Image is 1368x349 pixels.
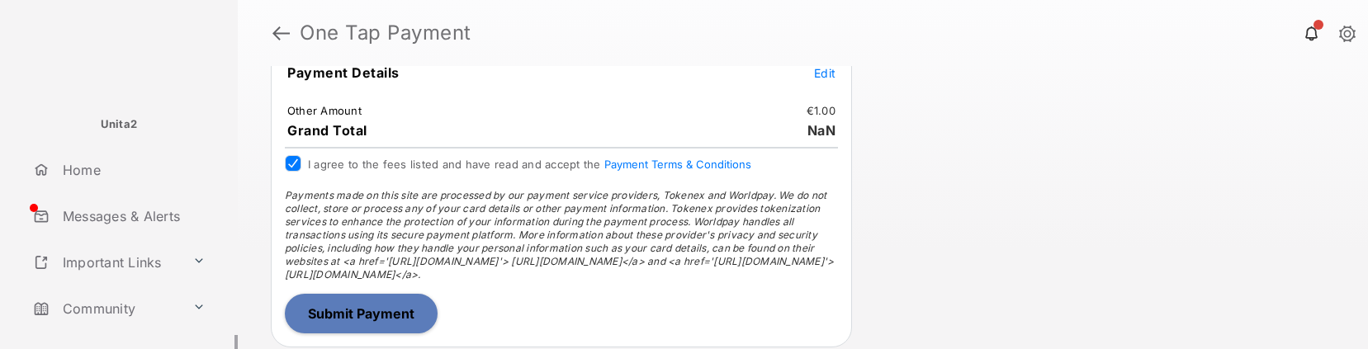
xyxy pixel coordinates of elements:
[308,158,751,171] span: I agree to the fees listed and have read and accept the
[604,158,751,171] button: I agree to the fees listed and have read and accept the
[26,243,186,282] a: Important Links
[26,289,186,328] a: Community
[286,103,362,118] td: Other Amount
[807,122,836,139] span: NaN
[287,64,400,81] span: Payment Details
[806,103,836,118] td: €1.00
[26,196,238,236] a: Messages & Alerts
[26,150,238,190] a: Home
[101,116,138,133] p: Unita2
[285,189,834,281] span: Payments made on this site are processed by our payment service providers, Tokenex and Worldpay. ...
[814,66,835,80] span: Edit
[300,23,471,43] strong: One Tap Payment
[287,122,367,139] span: Grand Total
[814,64,835,81] button: Edit
[285,294,438,333] button: Submit Payment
